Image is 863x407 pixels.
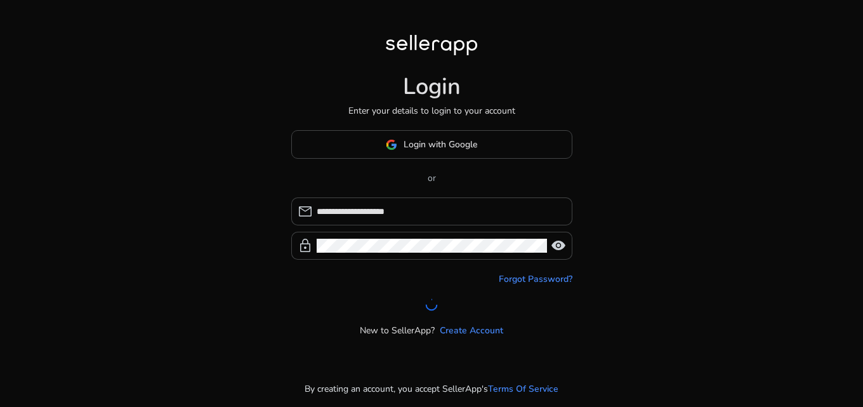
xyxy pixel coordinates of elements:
span: Login with Google [404,138,477,151]
img: google-logo.svg [386,139,397,150]
p: Enter your details to login to your account [348,104,515,117]
a: Forgot Password? [499,272,572,286]
a: Terms Of Service [488,382,558,396]
span: visibility [551,238,566,253]
span: lock [298,238,313,253]
button: Login with Google [291,130,572,159]
h1: Login [403,73,461,100]
span: mail [298,204,313,219]
p: or [291,171,572,185]
p: New to SellerApp? [360,324,435,337]
a: Create Account [440,324,503,337]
